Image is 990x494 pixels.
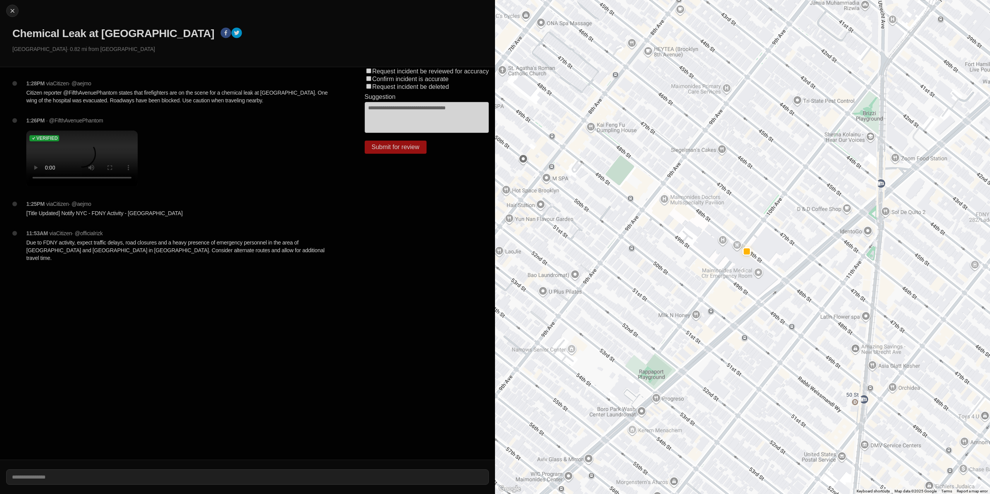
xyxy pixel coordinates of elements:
[26,200,45,208] p: 1:25PM
[857,489,890,494] button: Keyboard shortcuts
[894,489,937,493] span: Map data ©2025 Google
[26,229,48,237] p: 11:53AM
[26,117,45,124] p: 1:26PM
[26,239,334,262] p: Due to FDNY activity, expect traffic delays, road closures and a heavy presence of emergency pers...
[36,135,58,141] h5: Verified
[365,141,427,154] button: Submit for review
[46,200,91,208] p: via Citizen · @ aejmo
[12,27,214,41] h1: Chemical Leak at [GEOGRAPHIC_DATA]
[231,27,242,40] button: twitter
[957,489,988,493] a: Report a map error
[12,45,489,53] p: [GEOGRAPHIC_DATA] · 0.82 mi from [GEOGRAPHIC_DATA]
[26,80,45,87] p: 1:28PM
[49,229,103,237] p: via Citizen · @ officialrizk
[497,484,522,494] a: Open this area in Google Maps (opens a new window)
[26,89,334,104] p: Citizen reporter @FifthAvenuePhantom states that firefighters are on the scene for a chemical lea...
[365,93,396,100] label: Suggestion
[46,117,103,124] p: · @FifthAvenuePhantom
[941,489,952,493] a: Terms (opens in new tab)
[6,5,19,17] button: cancel
[220,27,231,40] button: facebook
[372,83,449,90] label: Request incident be deleted
[26,209,334,217] p: [Title Updated] Notify NYC - FDNY Activity - [GEOGRAPHIC_DATA]
[46,80,91,87] p: via Citizen · @ aejmo
[372,68,489,75] label: Request incident be reviewed for accuracy
[372,76,449,82] label: Confirm incident is accurate
[497,484,522,494] img: Google
[9,7,16,15] img: cancel
[31,136,36,141] img: check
